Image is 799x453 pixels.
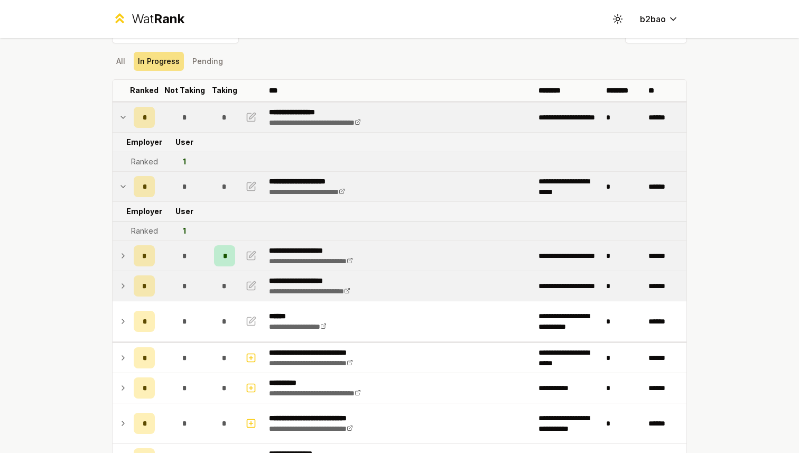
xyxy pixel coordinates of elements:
[183,226,186,236] div: 1
[132,11,184,27] div: Wat
[640,13,666,25] span: b2bao
[164,85,205,96] p: Not Taking
[129,202,159,221] td: Employer
[188,52,227,71] button: Pending
[631,10,687,29] button: b2bao
[159,202,210,221] td: User
[154,11,184,26] span: Rank
[134,52,184,71] button: In Progress
[130,85,159,96] p: Ranked
[212,85,237,96] p: Taking
[131,156,158,167] div: Ranked
[112,11,184,27] a: WatRank
[159,133,210,152] td: User
[131,226,158,236] div: Ranked
[112,52,129,71] button: All
[183,156,186,167] div: 1
[129,133,159,152] td: Employer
